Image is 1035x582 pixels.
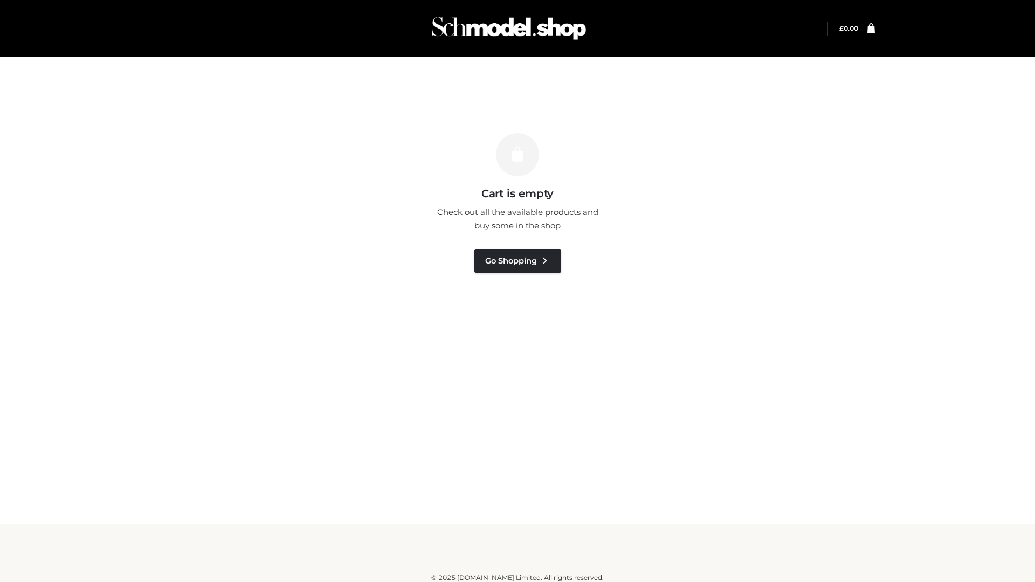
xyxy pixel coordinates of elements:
[431,205,604,233] p: Check out all the available products and buy some in the shop
[474,249,561,273] a: Go Shopping
[839,24,858,32] a: £0.00
[839,24,844,32] span: £
[184,187,851,200] h3: Cart is empty
[839,24,858,32] bdi: 0.00
[428,7,590,50] img: Schmodel Admin 964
